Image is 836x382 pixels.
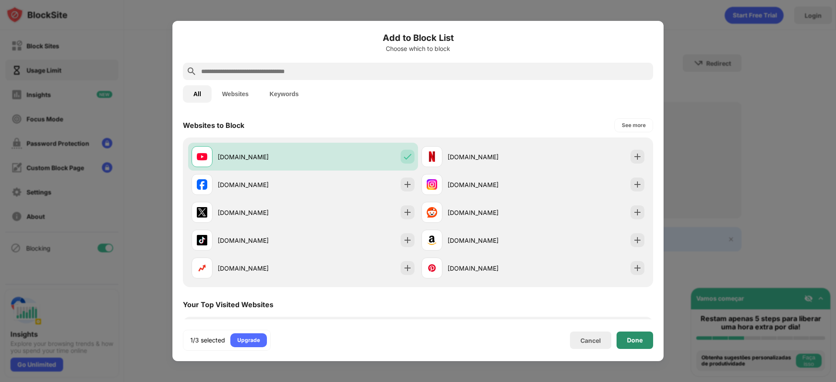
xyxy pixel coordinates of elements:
[427,151,437,162] img: favicons
[627,337,643,344] div: Done
[448,236,533,245] div: [DOMAIN_NAME]
[259,85,309,103] button: Keywords
[427,235,437,245] img: favicons
[218,208,303,217] div: [DOMAIN_NAME]
[218,264,303,273] div: [DOMAIN_NAME]
[218,236,303,245] div: [DOMAIN_NAME]
[427,263,437,273] img: favicons
[580,337,601,344] div: Cancel
[186,66,197,77] img: search.svg
[427,179,437,190] img: favicons
[197,207,207,218] img: favicons
[197,263,207,273] img: favicons
[218,152,303,161] div: [DOMAIN_NAME]
[218,180,303,189] div: [DOMAIN_NAME]
[183,31,653,44] h6: Add to Block List
[183,121,244,130] div: Websites to Block
[190,336,225,345] div: 1/3 selected
[427,207,437,218] img: favicons
[448,180,533,189] div: [DOMAIN_NAME]
[448,152,533,161] div: [DOMAIN_NAME]
[212,85,259,103] button: Websites
[448,264,533,273] div: [DOMAIN_NAME]
[197,151,207,162] img: favicons
[183,85,212,103] button: All
[622,121,646,130] div: See more
[448,208,533,217] div: [DOMAIN_NAME]
[197,235,207,245] img: favicons
[197,179,207,190] img: favicons
[183,45,653,52] div: Choose which to block
[183,300,273,309] div: Your Top Visited Websites
[237,336,260,345] div: Upgrade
